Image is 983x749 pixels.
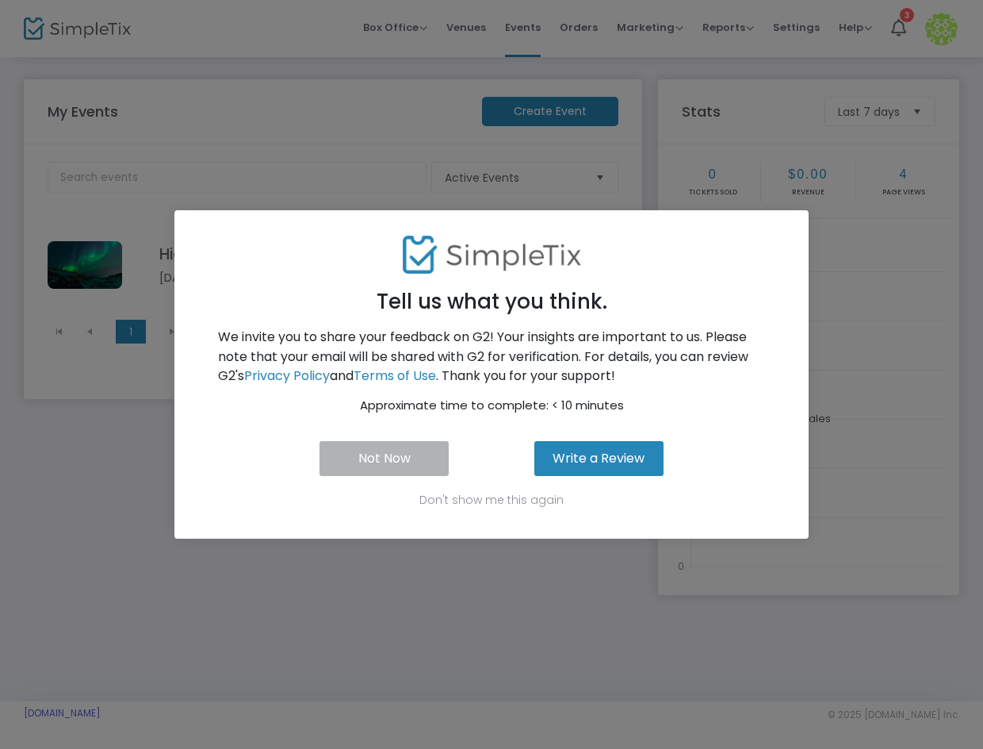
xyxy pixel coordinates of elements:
img: SimpleTix-logo [403,230,581,279]
button: Write a Review [534,441,664,476]
button: Not Now [319,441,449,476]
a: Terms of Use [354,367,436,385]
p: Don't show me this again [194,492,789,509]
p: We invite you to share your feedback on G2! Your insights are important to us. Please note that y... [218,328,765,386]
a: Privacy Policy [244,367,330,385]
h2: Tell us what you think. [194,279,789,314]
p: Approximate time to complete: < 10 minutes [218,397,765,415]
